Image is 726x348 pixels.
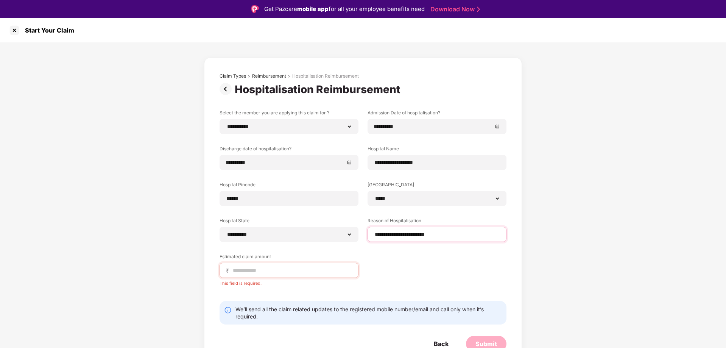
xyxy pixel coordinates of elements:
label: Hospital Pincode [220,181,358,191]
div: Get Pazcare for all your employee benefits need [264,5,425,14]
strong: mobile app [297,5,329,12]
label: [GEOGRAPHIC_DATA] [368,181,506,191]
label: Select the member you are applying this claim for ? [220,109,358,119]
div: Back [434,340,449,348]
label: Hospital Name [368,145,506,155]
label: Hospital State [220,217,358,227]
div: > [288,73,291,79]
div: Reimbursement [252,73,286,79]
label: Discharge date of hospitalisation? [220,145,358,155]
div: Hospitalisation Reimbursement [235,83,404,96]
div: Start Your Claim [20,27,74,34]
img: Stroke [477,5,480,13]
div: Submit [475,340,497,348]
a: Download Now [430,5,478,13]
img: Logo [251,5,259,13]
span: ₹ [226,267,232,274]
div: > [248,73,251,79]
label: Estimated claim amount [220,253,358,263]
label: Admission Date of hospitalisation? [368,109,506,119]
div: We’ll send all the claim related updates to the registered mobile number/email and call only when... [235,306,502,320]
div: Hospitalisation Reimbursement [292,73,359,79]
div: This field is required. [220,278,358,286]
img: svg+xml;base64,PHN2ZyBpZD0iSW5mby0yMHgyMCIgeG1sbnM9Imh0dHA6Ly93d3cudzMub3JnLzIwMDAvc3ZnIiB3aWR0aD... [224,306,232,314]
label: Reason of Hospitalisation [368,217,506,227]
div: Claim Types [220,73,246,79]
img: svg+xml;base64,PHN2ZyBpZD0iUHJldi0zMngzMiIgeG1sbnM9Imh0dHA6Ly93d3cudzMub3JnLzIwMDAvc3ZnIiB3aWR0aD... [220,83,235,95]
